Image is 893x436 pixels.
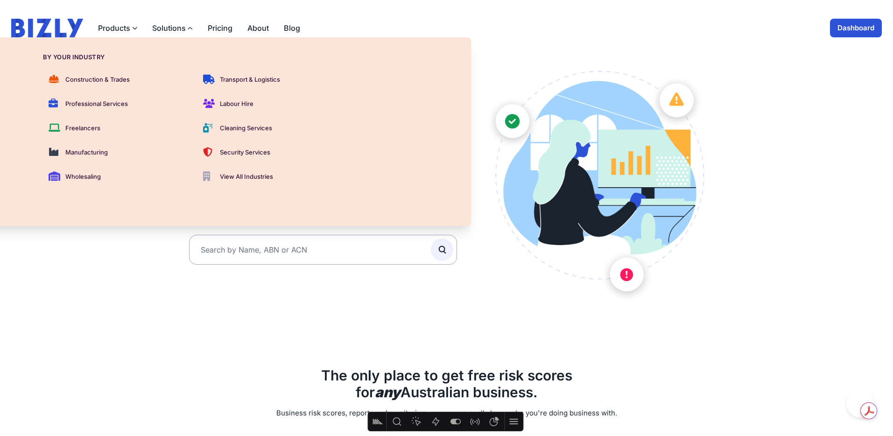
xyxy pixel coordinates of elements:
b: any [375,384,401,401]
input: Search by Name, ABN or ACN [189,235,457,265]
a: Labour Hire [197,93,337,114]
span: Freelancers [65,123,100,133]
a: Dashboard [830,19,882,37]
iframe: Toggle Customer Support [846,389,874,417]
a: Freelancers [43,118,183,138]
a: Transport & Logistics [197,69,337,90]
a: About [247,22,269,34]
button: Products [98,22,137,34]
a: Security Services [197,142,337,162]
a: Manufacturing [43,142,183,162]
span: Security Services [220,148,270,157]
a: Professional Services [43,93,183,114]
span: Wholesaling [65,172,101,181]
span: Construction & Trades [65,75,130,84]
a: View All Industries [197,166,337,187]
a: Blog [284,22,300,34]
p: Business risk scores, reports and monitoring - so you can really know who you're doing business w... [189,408,704,419]
h2: The only place to get free risk scores for Australian business. [189,367,704,401]
button: Solutions [152,22,193,34]
a: Pricing [208,22,232,34]
span: Transport & Logistics [220,75,280,84]
span: Manufacturing [65,148,108,157]
a: Wholesaling [43,166,183,187]
span: Cleaning Services [220,123,272,133]
span: Professional Services [65,99,128,108]
h3: By Your Industry [43,52,183,62]
span: View All Industries [220,172,273,181]
a: Construction & Trades [43,69,183,90]
span: Labour Hire [220,99,253,108]
a: Cleaning Services [197,118,337,138]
